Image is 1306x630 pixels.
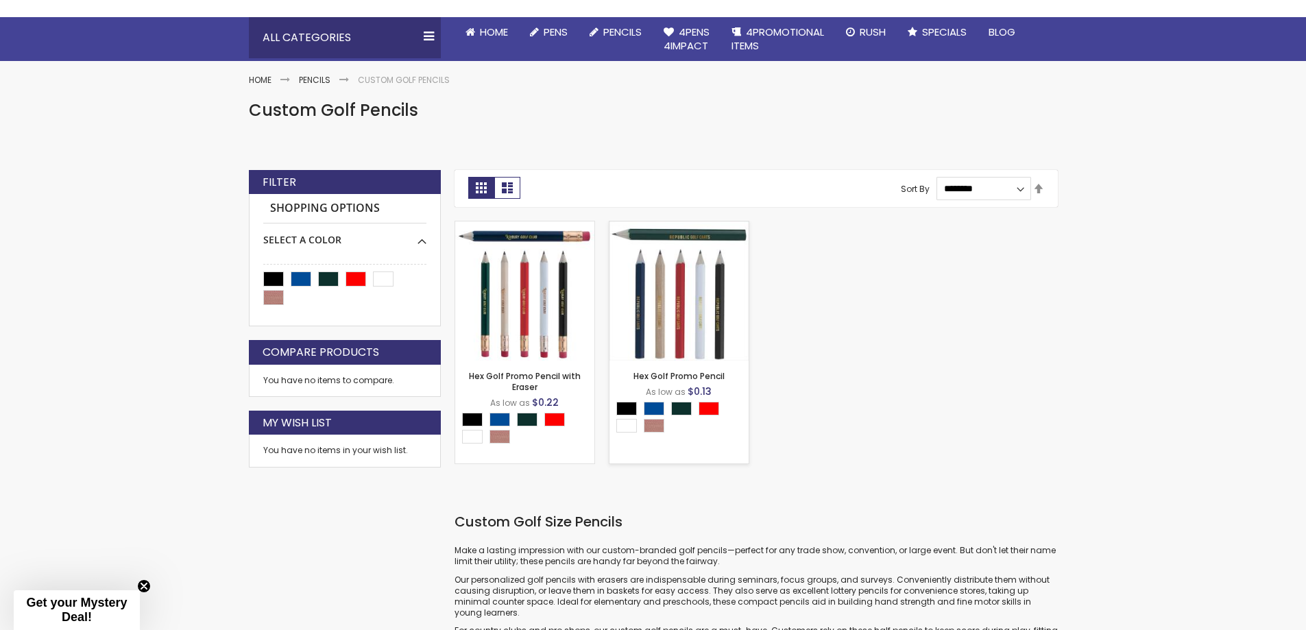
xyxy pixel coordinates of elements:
span: Home [480,25,508,39]
span: Rush [860,25,886,39]
div: White [462,430,483,444]
div: Black [462,413,483,426]
label: Sort By [901,182,930,194]
span: Pens [544,25,568,39]
a: 4PROMOTIONALITEMS [721,17,835,62]
a: Hex Golf Promo Pencil [633,370,725,382]
a: Specials [897,17,978,47]
div: Dark Blue [644,402,664,415]
div: Mallard [671,402,692,415]
span: Specials [922,25,967,39]
a: Pencils [299,74,330,86]
a: Blog [978,17,1026,47]
strong: Shopping Options [263,194,426,223]
div: Natural [489,430,510,444]
div: Get your Mystery Deal!Close teaser [14,590,140,630]
div: All Categories [249,17,441,58]
a: Pens [519,17,579,47]
a: Hex Golf Promo Pencil with Eraser [455,221,594,232]
div: You have no items to compare. [249,365,441,397]
div: Red [544,413,565,426]
span: Get your Mystery Deal! [26,596,127,624]
img: Hex Golf Promo Pencil [609,221,749,361]
strong: Compare Products [263,345,379,360]
span: Pencils [603,25,642,39]
button: Close teaser [137,579,151,593]
span: 4Pens 4impact [664,25,710,53]
div: Black [616,402,637,415]
span: Blog [989,25,1015,39]
span: As low as [490,397,530,409]
strong: Custom Golf Pencils [358,74,450,86]
strong: My Wish List [263,415,332,431]
span: $0.13 [688,385,712,398]
a: Pencils [579,17,653,47]
strong: Filter [263,175,296,190]
span: $0.22 [532,396,559,409]
a: Hex Golf Promo Pencil with Eraser [469,370,581,393]
p: Our personalized golf pencils with erasers are indispensable during seminars, focus groups, and s... [455,574,1058,619]
a: Rush [835,17,897,47]
a: Hex Golf Promo Pencil [609,221,749,232]
div: Dark Blue [489,413,510,426]
p: Make a lasting impression with our custom-branded golf pencils—perfect for any trade show, conven... [455,545,1058,567]
div: Select A Color [462,413,594,447]
span: 4PROMOTIONAL ITEMS [731,25,824,53]
div: Mallard [517,413,537,426]
div: Natural [644,419,664,433]
div: Select A Color [263,223,426,247]
img: Hex Golf Promo Pencil with Eraser [455,221,594,361]
strong: Grid [468,177,494,199]
a: Home [455,17,519,47]
div: Red [699,402,719,415]
div: White [616,419,637,433]
h1: Custom Golf Pencils [249,99,1058,121]
div: Select A Color [616,402,749,436]
div: You have no items in your wish list. [263,445,426,456]
h2: Custom Golf Size Pencils [455,513,1058,531]
a: 4Pens4impact [653,17,721,62]
span: As low as [646,386,686,398]
a: Home [249,74,271,86]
